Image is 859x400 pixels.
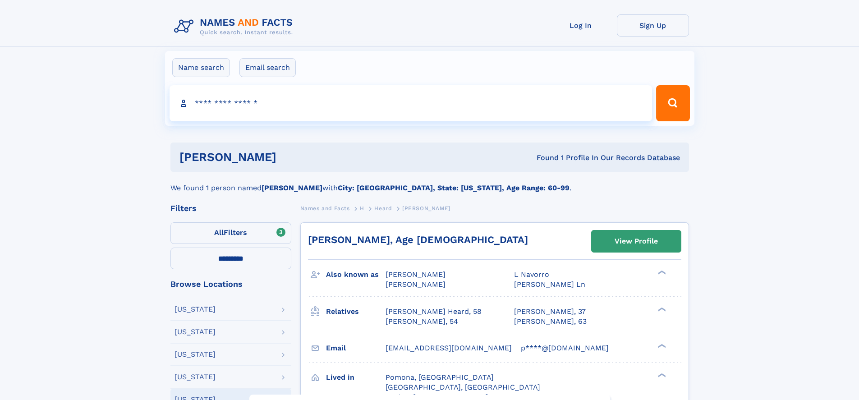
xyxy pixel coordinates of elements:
[179,152,407,163] h1: [PERSON_NAME]
[374,202,392,214] a: Heard
[175,306,216,313] div: [US_STATE]
[656,343,666,349] div: ❯
[175,351,216,358] div: [US_STATE]
[170,14,300,39] img: Logo Names and Facts
[514,317,587,326] a: [PERSON_NAME], 63
[402,205,450,211] span: [PERSON_NAME]
[545,14,617,37] a: Log In
[406,153,680,163] div: Found 1 Profile In Our Records Database
[175,328,216,336] div: [US_STATE]
[360,202,364,214] a: H
[656,372,666,378] div: ❯
[386,344,512,352] span: [EMAIL_ADDRESS][DOMAIN_NAME]
[656,306,666,312] div: ❯
[239,58,296,77] label: Email search
[170,85,652,121] input: search input
[386,317,458,326] a: [PERSON_NAME], 54
[386,307,482,317] a: [PERSON_NAME] Heard, 58
[386,383,540,391] span: [GEOGRAPHIC_DATA], [GEOGRAPHIC_DATA]
[615,231,658,252] div: View Profile
[308,234,528,245] a: [PERSON_NAME], Age [DEMOGRAPHIC_DATA]
[326,370,386,385] h3: Lived in
[374,205,392,211] span: Heard
[262,184,322,192] b: [PERSON_NAME]
[170,204,291,212] div: Filters
[656,85,689,121] button: Search Button
[170,280,291,288] div: Browse Locations
[514,307,586,317] a: [PERSON_NAME], 37
[386,373,494,382] span: Pomona, [GEOGRAPHIC_DATA]
[170,222,291,244] label: Filters
[617,14,689,37] a: Sign Up
[175,373,216,381] div: [US_STATE]
[386,270,446,279] span: [PERSON_NAME]
[514,280,585,289] span: [PERSON_NAME] Ln
[514,270,549,279] span: L Navorro
[338,184,570,192] b: City: [GEOGRAPHIC_DATA], State: [US_STATE], Age Range: 60-99
[214,228,224,237] span: All
[326,340,386,356] h3: Email
[360,205,364,211] span: H
[326,304,386,319] h3: Relatives
[326,267,386,282] h3: Also known as
[592,230,681,252] a: View Profile
[386,280,446,289] span: [PERSON_NAME]
[300,202,350,214] a: Names and Facts
[656,270,666,276] div: ❯
[172,58,230,77] label: Name search
[170,172,689,193] div: We found 1 person named with .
